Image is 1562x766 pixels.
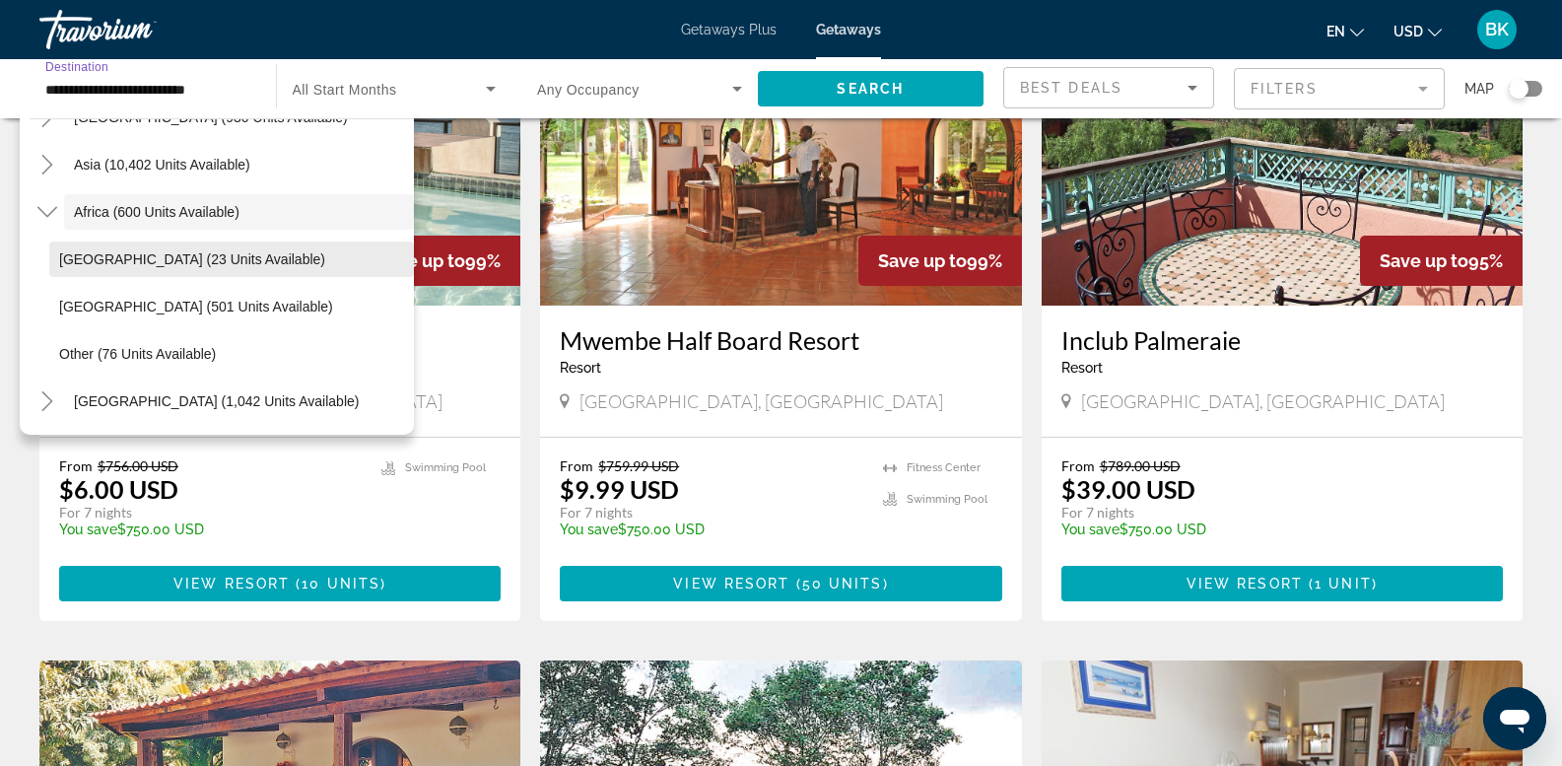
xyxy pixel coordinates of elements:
[64,100,414,135] button: [GEOGRAPHIC_DATA] (930 units available)
[837,81,904,97] span: Search
[1100,457,1181,474] span: $789.00 USD
[1380,250,1468,271] span: Save up to
[64,147,414,182] button: Asia (10,402 units available)
[30,195,64,230] button: Toggle Africa (600 units available)
[59,474,178,504] p: $6.00 USD
[816,22,881,37] a: Getaways
[1360,236,1523,286] div: 95%
[30,148,64,182] button: Toggle Asia (10,402 units available)
[1061,325,1503,355] a: Inclub Palmeraie
[758,71,985,106] button: Search
[49,289,414,324] button: [GEOGRAPHIC_DATA] (501 units available)
[560,457,593,474] span: From
[673,576,789,592] span: View Resort
[1061,522,1483,537] p: $750.00 USD
[45,60,108,73] span: Destination
[173,576,290,592] span: View Resort
[1326,17,1364,45] button: Change language
[1061,504,1483,522] p: For 7 nights
[802,576,883,592] span: 50 units
[1315,576,1372,592] span: 1 unit
[858,236,1022,286] div: 99%
[74,204,239,220] span: Africa (600 units available)
[1081,390,1445,412] span: [GEOGRAPHIC_DATA], [GEOGRAPHIC_DATA]
[59,566,501,601] button: View Resort(10 units)
[405,461,486,474] span: Swimming Pool
[74,393,359,409] span: [GEOGRAPHIC_DATA] (1,042 units available)
[1393,24,1423,39] span: USD
[59,251,325,267] span: [GEOGRAPHIC_DATA] (23 units available)
[39,4,237,55] a: Travorium
[1061,474,1195,504] p: $39.00 USD
[560,566,1001,601] button: View Resort(50 units)
[537,82,640,98] span: Any Occupancy
[59,457,93,474] span: From
[59,522,362,537] p: $750.00 USD
[1061,522,1120,537] span: You save
[878,250,967,271] span: Save up to
[59,504,362,522] p: For 7 nights
[98,457,178,474] span: $756.00 USD
[560,360,601,376] span: Resort
[30,384,64,419] button: Toggle Middle East (1,042 units available)
[1020,76,1197,100] mat-select: Sort by
[1234,67,1445,110] button: Filter
[302,576,380,592] span: 10 units
[560,474,679,504] p: $9.99 USD
[560,325,1001,355] a: Mwembe Half Board Resort
[59,346,216,362] span: Other (76 units available)
[290,576,386,592] span: ( )
[59,522,117,537] span: You save
[1464,75,1494,103] span: Map
[1485,20,1509,39] span: BK
[789,576,888,592] span: ( )
[598,457,679,474] span: $759.99 USD
[30,101,64,135] button: Toggle Central America (930 units available)
[681,22,777,37] a: Getaways Plus
[1326,24,1345,39] span: en
[560,504,862,522] p: For 7 nights
[1471,9,1523,50] button: User Menu
[64,194,414,230] button: Africa (600 units available)
[907,461,981,474] span: Fitness Center
[376,250,465,271] span: Save up to
[1393,17,1442,45] button: Change currency
[1187,576,1303,592] span: View Resort
[579,390,943,412] span: [GEOGRAPHIC_DATA], [GEOGRAPHIC_DATA]
[49,242,414,277] button: [GEOGRAPHIC_DATA] (23 units available)
[1061,457,1095,474] span: From
[1061,566,1503,601] button: View Resort(1 unit)
[1061,360,1103,376] span: Resort
[1303,576,1378,592] span: ( )
[74,157,250,173] span: Asia (10,402 units available)
[64,383,414,419] button: [GEOGRAPHIC_DATA] (1,042 units available)
[59,299,333,314] span: [GEOGRAPHIC_DATA] (501 units available)
[1483,687,1546,750] iframe: Button to launch messaging window
[560,522,618,537] span: You save
[357,236,520,286] div: 99%
[1020,80,1122,96] span: Best Deals
[293,82,397,98] span: All Start Months
[560,522,862,537] p: $750.00 USD
[49,336,414,372] button: Other (76 units available)
[907,493,987,506] span: Swimming Pool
